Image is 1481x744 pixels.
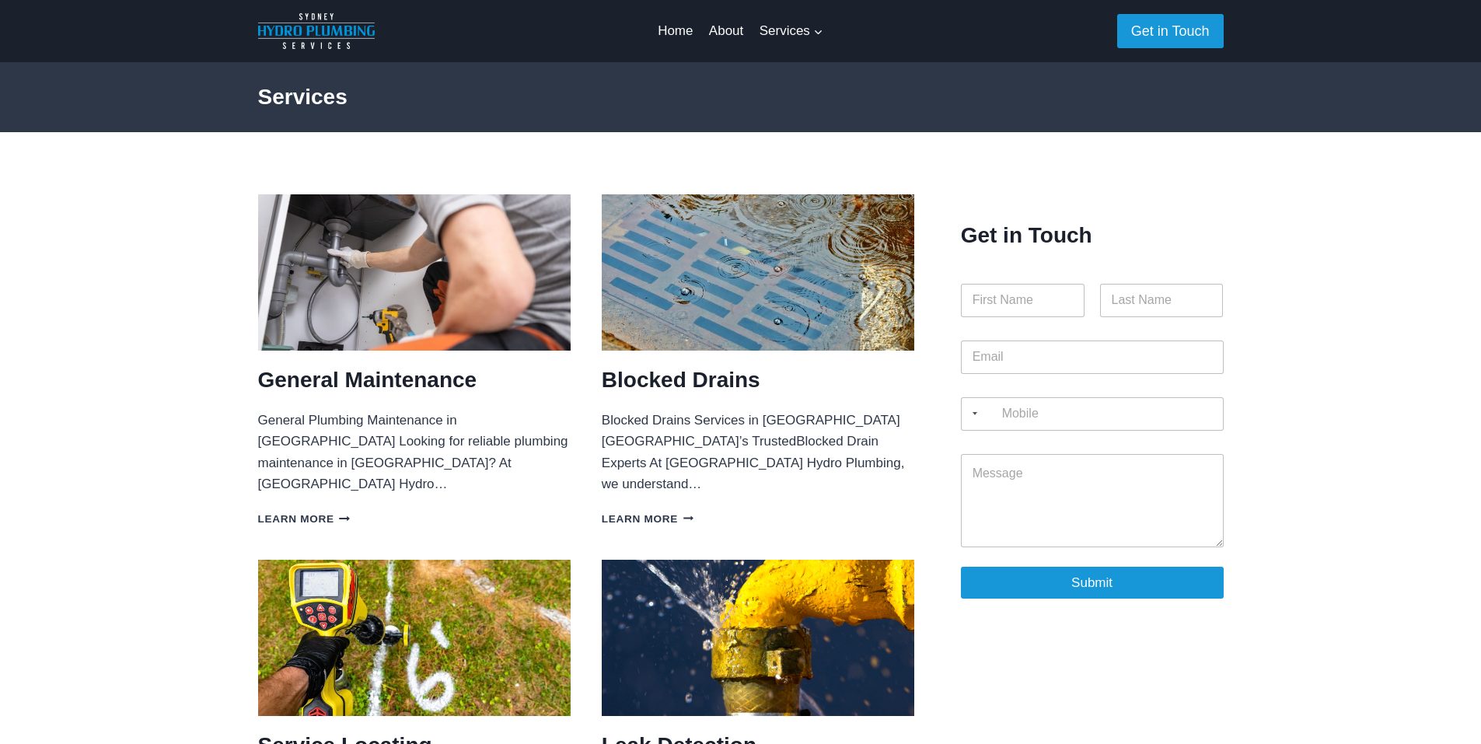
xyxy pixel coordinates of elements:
a: Blocked Drains [602,368,760,392]
input: Last Name [1100,284,1224,317]
h2: Services [258,81,1224,114]
img: Sydney Hydro Plumbing [258,194,571,351]
span: Services [760,20,823,41]
h2: Get in Touch [961,194,1224,252]
input: First Name [961,284,1085,317]
input: Mobile [961,397,1224,431]
p: General Plumbing Maintenance in [GEOGRAPHIC_DATA] Looking for reliable plumbing maintenance in [G... [258,410,571,494]
a: Learn more [602,513,694,525]
p: Blocked Drains Services in [GEOGRAPHIC_DATA] [GEOGRAPHIC_DATA]’s TrustedBlocked Drain Experts At ... [602,410,914,494]
nav: Primary Navigation [650,12,831,50]
a: General Maintenance [258,368,477,392]
a: Home [650,12,701,50]
input: Email [961,341,1224,374]
img: Blocked Drains [258,560,571,716]
img: Leak Detection [602,560,914,716]
img: Sydney Hydro Plumbing Logo [258,13,375,49]
a: About [701,12,752,50]
img: Blocked Drains [602,194,914,351]
button: Selected country [961,397,983,431]
a: Services [751,12,831,50]
button: Submit [961,567,1224,599]
a: Get in Touch [1117,14,1224,47]
a: Learn more [258,513,351,525]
